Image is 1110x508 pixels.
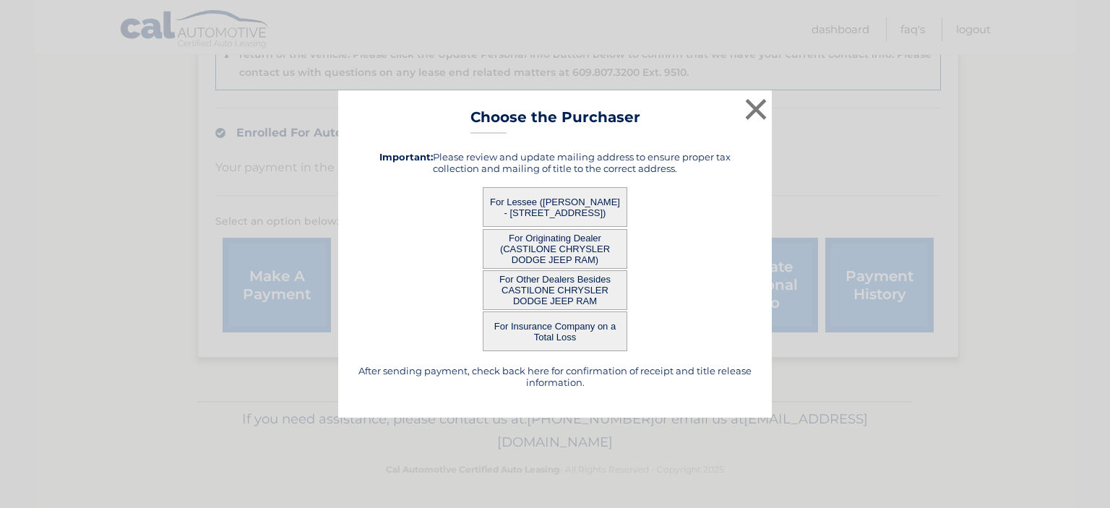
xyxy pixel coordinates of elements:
[379,151,433,163] strong: Important:
[483,229,627,269] button: For Originating Dealer (CASTILONE CHRYSLER DODGE JEEP RAM)
[741,95,770,124] button: ×
[356,151,754,174] h5: Please review and update mailing address to ensure proper tax collection and mailing of title to ...
[483,311,627,351] button: For Insurance Company on a Total Loss
[483,270,627,310] button: For Other Dealers Besides CASTILONE CHRYSLER DODGE JEEP RAM
[356,365,754,388] h5: After sending payment, check back here for confirmation of receipt and title release information.
[483,187,627,227] button: For Lessee ([PERSON_NAME] - [STREET_ADDRESS])
[470,108,640,134] h3: Choose the Purchaser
